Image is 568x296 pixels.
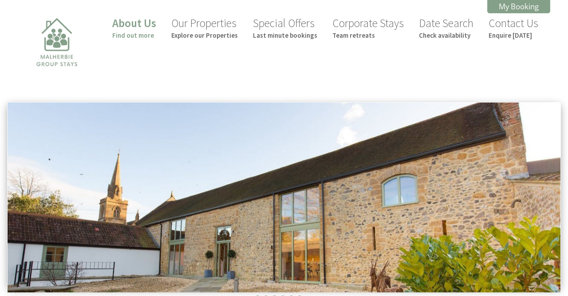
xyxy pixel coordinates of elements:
small: Check availability [419,31,473,39]
small: Enquire [DATE] [489,31,538,39]
a: Special OffersLast minute bookings [253,16,317,39]
small: Find out more [112,31,156,39]
a: Date SearchCheck availability [419,16,473,39]
small: Explore our Properties [171,31,238,39]
a: Corporate StaysTeam retreats [332,16,404,39]
small: Team retreats [332,31,404,39]
a: Contact UsEnquire [DATE] [489,16,538,39]
a: Our PropertiesExplore our Properties [171,16,238,39]
small: Last minute bookings [253,31,317,39]
img: Malherbie Group Stays [12,12,101,101]
a: About UsFind out more [112,16,156,39]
